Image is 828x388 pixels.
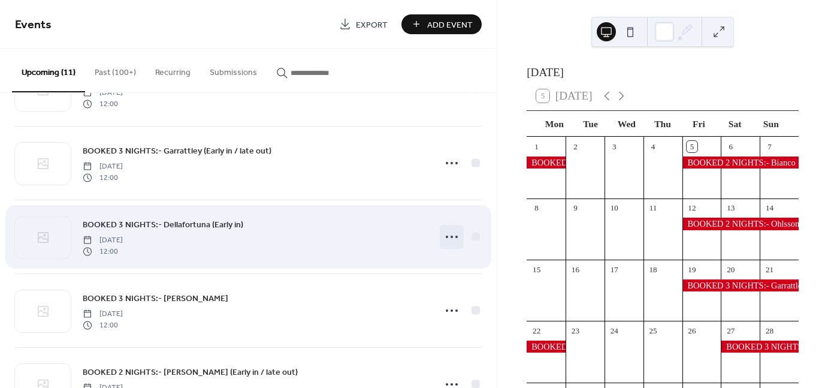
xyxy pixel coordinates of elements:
span: BOOKED 2 NIGHTS:- [PERSON_NAME] (Early in / late out) [83,366,298,379]
div: 25 [648,326,658,336]
div: Sun [753,111,789,137]
div: 15 [531,264,542,275]
span: Export [356,19,388,31]
div: BOOKED 3 NIGHTS:- Garrattley (Early in / late out) [527,157,566,169]
span: BOOKED 3 NIGHTS:- [PERSON_NAME] [83,293,228,305]
span: [DATE] [83,88,123,98]
span: [DATE] [83,235,123,246]
div: 21 [764,264,775,275]
div: 5 [687,141,697,152]
span: Add Event [427,19,473,31]
button: Recurring [146,49,200,91]
div: 27 [726,326,736,336]
div: 9 [570,203,581,213]
div: 18 [648,264,658,275]
div: 11 [648,203,658,213]
div: 13 [726,203,736,213]
span: 12:00 [83,98,123,109]
div: 12 [687,203,697,213]
div: 28 [764,326,775,336]
span: 12:00 [83,246,123,257]
div: Tue [572,111,608,137]
div: BOOKED 3 NIGHTS:- Dellafortuna (Early in) [721,341,799,353]
div: 26 [687,326,697,336]
div: Mon [536,111,572,137]
div: 19 [687,264,697,275]
span: BOOKED 3 NIGHTS:- Garrattley (Early in / late out) [83,145,271,158]
div: 3 [609,141,620,152]
a: BOOKED 3 NIGHTS:- Garrattley (Early in / late out) [83,144,271,158]
div: 22 [531,326,542,336]
div: 4 [648,141,658,152]
div: 2 [570,141,581,152]
div: 24 [609,326,620,336]
div: Thu [645,111,681,137]
div: 23 [570,326,581,336]
span: 12:00 [83,172,123,183]
span: [DATE] [83,309,123,320]
div: 16 [570,264,581,275]
div: Fri [681,111,717,137]
div: 14 [764,203,775,213]
div: 8 [531,203,542,213]
span: [DATE] [83,161,123,172]
div: BOOKED 3 NIGHTS:- Garrattley (Early in / late out) [682,279,799,291]
a: Export [330,14,397,34]
div: 10 [609,203,620,213]
span: 12:00 [83,320,123,330]
div: BOOKED 2 NIGHTS:- Bianco [682,157,799,169]
div: 17 [609,264,620,275]
div: BOOKED 2 NIGHTS:- Ohlsson [682,218,799,230]
span: Events [15,13,52,37]
div: 1 [531,141,542,152]
button: Upcoming (11) [12,49,85,92]
a: BOOKED 3 NIGHTS:- [PERSON_NAME] [83,291,228,305]
div: 6 [726,141,736,152]
button: Submissions [200,49,267,91]
div: Wed [609,111,645,137]
button: Add Event [401,14,482,34]
div: BOOKED 3 NIGHTS:- Garrattley (Early in / late out) [527,341,566,353]
div: [DATE] [527,64,799,82]
a: BOOKED 3 NIGHTS:- Dellafortuna (Early in) [83,218,243,231]
div: 20 [726,264,736,275]
div: Sat [717,111,753,137]
button: Past (100+) [85,49,146,91]
a: BOOKED 2 NIGHTS:- [PERSON_NAME] (Early in / late out) [83,365,298,379]
span: BOOKED 3 NIGHTS:- Dellafortuna (Early in) [83,219,243,231]
div: 7 [764,141,775,152]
